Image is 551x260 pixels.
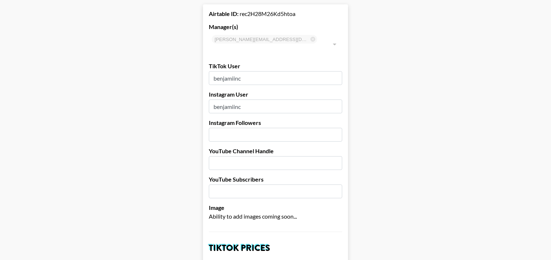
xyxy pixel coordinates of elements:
[209,213,297,220] span: Ability to add images coming soon...
[209,91,342,98] label: Instagram User
[209,244,342,252] h2: TikTok Prices
[209,147,342,155] label: YouTube Channel Handle
[209,23,342,31] label: Manager(s)
[209,176,342,183] label: YouTube Subscribers
[209,204,342,211] label: Image
[209,10,342,17] div: rec2H28M26Kd5htoa
[209,10,239,17] strong: Airtable ID:
[209,62,342,70] label: TikTok User
[209,119,342,126] label: Instagram Followers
